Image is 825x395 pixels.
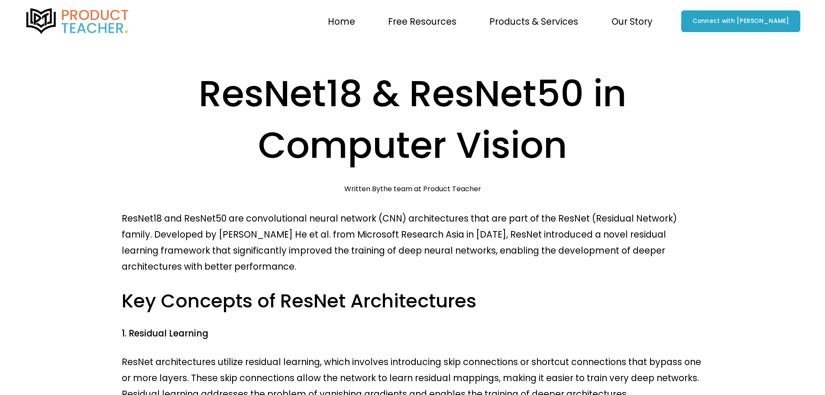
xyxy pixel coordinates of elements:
span: Our Story [611,13,653,29]
img: Product Teacher [25,8,130,34]
a: Home [328,12,355,30]
p: ResNet18 and ResNet50 are convolutional neural network (CNN) architectures that are part of the R... [122,210,703,274]
div: Written By [344,185,481,193]
a: folder dropdown [388,12,456,30]
span: Products & Services [489,13,578,29]
h3: Key Concepts of ResNet Architectures [122,288,703,313]
a: folder dropdown [611,12,653,30]
h1: ResNet18 & ResNet50 in Computer Vision [122,68,703,171]
a: folder dropdown [489,12,578,30]
h4: 1. Residual Learning [122,327,703,340]
a: Connect with [PERSON_NAME] [681,10,800,32]
span: Free Resources [388,13,456,29]
a: the team at Product Teacher [380,184,481,194]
